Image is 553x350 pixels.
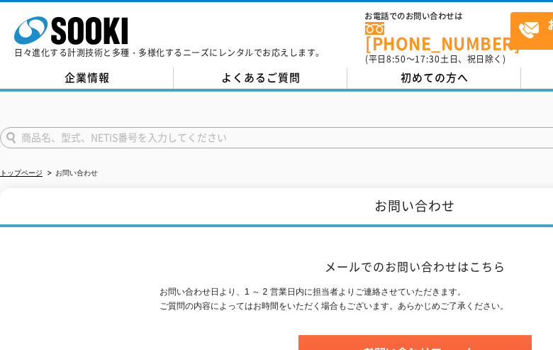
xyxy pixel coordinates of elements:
a: よくあるご質問 [174,67,347,89]
span: 17:30 [415,53,440,65]
p: 日々進化する計測技術と多種・多様化するニーズにレンタルでお応えします。 [14,48,325,57]
a: 初めての方へ [347,67,521,89]
a: [PHONE_NUMBER] [365,22,510,51]
li: お問い合わせ [45,166,98,181]
span: 初めての方へ [401,70,469,85]
span: お電話でのお問い合わせは [365,12,510,21]
span: 8:50 [386,53,406,65]
span: (平日 ～ 土日、祝日除く) [365,53,505,65]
